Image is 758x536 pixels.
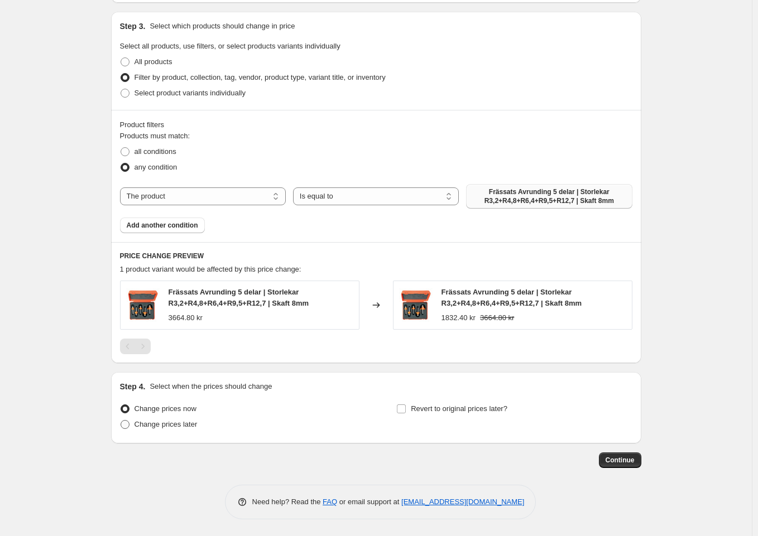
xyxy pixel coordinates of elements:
[120,21,146,32] h2: Step 3.
[442,288,582,307] span: Frässats Avrunding 5 delar | Storlekar R3,2+R4,8+R6,4+R9,5+R12,7 | Skaft 8mm
[466,184,632,209] button: Frässats Avrunding 5 delar | Storlekar R3,2+R4,8+R6,4+R9,5+R12,7 | Skaft 8mm
[120,252,632,260] h6: PRICE CHANGE PREVIEW
[120,119,632,131] div: Product filters
[120,132,190,140] span: Products must match:
[169,312,203,323] div: 3664.80 kr
[599,452,641,468] button: Continue
[480,312,514,323] strike: 3664.80 kr
[135,404,196,413] span: Change prices now
[399,288,433,322] img: 900.005.31_80x.jpg
[127,221,198,230] span: Add another condition
[150,21,295,32] p: Select which products should change in price
[606,456,635,465] span: Continue
[135,57,172,66] span: All products
[401,498,524,506] a: [EMAIL_ADDRESS][DOMAIN_NAME]
[135,147,176,156] span: all conditions
[135,163,177,171] span: any condition
[323,498,337,506] a: FAQ
[120,339,151,354] nav: Pagination
[442,312,476,323] div: 1832.40 kr
[411,404,507,413] span: Revert to original prices later?
[252,498,323,506] span: Need help? Read the
[150,381,272,392] p: Select when the prices should change
[135,73,386,81] span: Filter by product, collection, tag, vendor, product type, variant title, or inventory
[120,381,146,392] h2: Step 4.
[337,498,401,506] span: or email support at
[120,218,205,233] button: Add another condition
[120,265,301,273] span: 1 product variant would be affected by this price change:
[135,89,246,97] span: Select product variants individually
[120,42,340,50] span: Select all products, use filters, or select products variants individually
[473,187,625,205] span: Frässats Avrunding 5 delar | Storlekar R3,2+R4,8+R6,4+R9,5+R12,7 | Skaft 8mm
[169,288,309,307] span: Frässats Avrunding 5 delar | Storlekar R3,2+R4,8+R6,4+R9,5+R12,7 | Skaft 8mm
[126,288,160,322] img: 900.005.31_80x.jpg
[135,420,198,428] span: Change prices later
